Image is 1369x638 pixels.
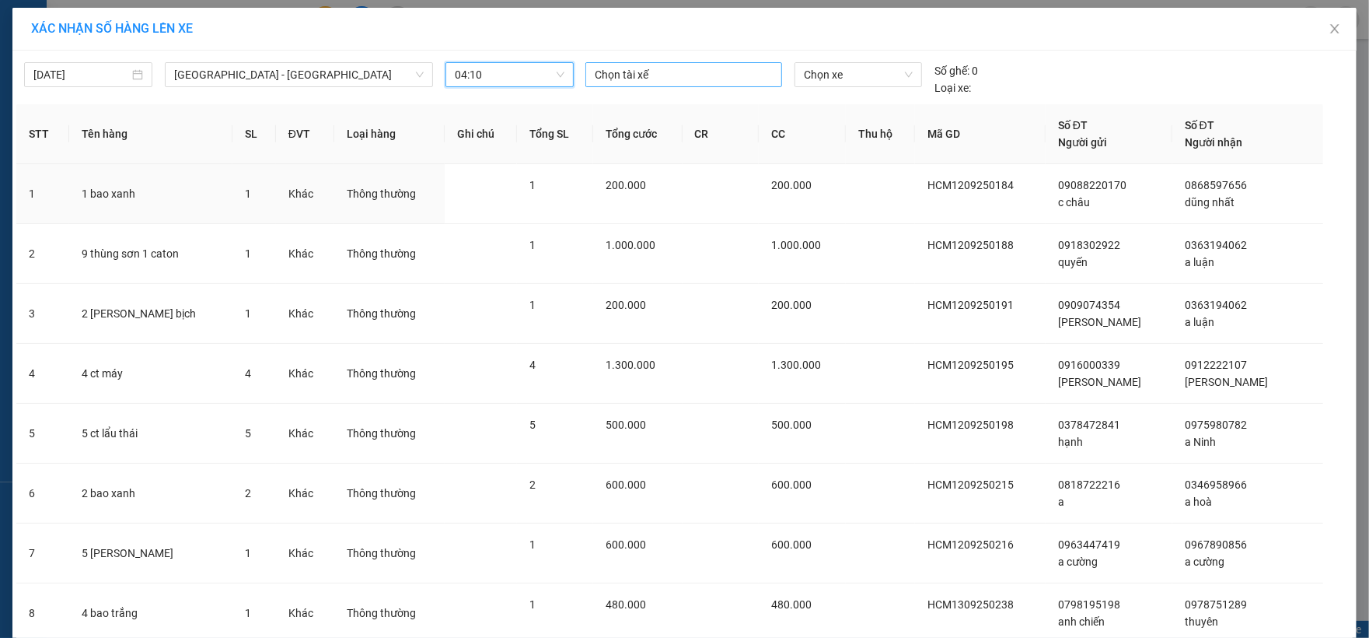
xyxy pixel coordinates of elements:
[1185,538,1247,551] span: 0967890856
[69,164,232,224] td: 1 bao xanh
[1185,359,1247,371] span: 0912222107
[1058,299,1120,311] span: 0909074354
[1058,538,1120,551] span: 0963447419
[1185,316,1214,328] span: a luận
[771,179,812,191] span: 200.000
[606,359,655,371] span: 1.300.000
[276,404,334,464] td: Khác
[1058,376,1141,388] span: [PERSON_NAME]
[517,104,592,164] th: Tổng SL
[1185,256,1214,268] span: a luận
[276,224,334,284] td: Khác
[334,284,445,344] td: Thông thường
[606,538,646,551] span: 600.000
[1058,316,1141,328] span: [PERSON_NAME]
[606,478,646,491] span: 600.000
[16,464,69,524] td: 6
[927,299,1014,311] span: HCM1209250191
[1058,556,1098,568] span: a cường
[1185,119,1214,131] span: Số ĐT
[69,104,232,164] th: Tên hàng
[16,164,69,224] td: 1
[276,464,334,524] td: Khác
[606,239,655,251] span: 1.000.000
[927,538,1014,551] span: HCM1209250216
[529,478,536,491] span: 2
[334,104,445,164] th: Loại hàng
[606,419,646,431] span: 500.000
[276,104,334,164] th: ĐVT
[245,247,251,260] span: 1
[915,104,1046,164] th: Mã GD
[1058,239,1120,251] span: 0918302922
[1185,179,1247,191] span: 0868597656
[245,188,251,200] span: 1
[1185,436,1216,448] span: a Ninh
[69,464,232,524] td: 2 bao xanh
[1185,196,1235,209] span: dũng nhất
[804,63,913,86] span: Chọn xe
[1185,598,1247,611] span: 0978751289
[927,478,1014,491] span: HCM1209250215
[334,404,445,464] td: Thông thường
[529,598,536,611] span: 1
[934,79,971,96] span: Loại xe:
[245,427,251,440] span: 5
[16,404,69,464] td: 5
[1185,496,1212,508] span: a hoà
[1185,478,1247,491] span: 0346958966
[1058,359,1120,371] span: 0916000339
[245,307,251,320] span: 1
[759,104,846,164] th: CC
[934,62,969,79] span: Số ghế:
[455,63,564,86] span: 04:10
[445,104,518,164] th: Ghi chú
[276,164,334,224] td: Khác
[1185,136,1242,149] span: Người nhận
[69,284,232,344] td: 2 [PERSON_NAME] bịch
[927,179,1014,191] span: HCM1209250184
[1058,436,1083,448] span: hạnh
[771,419,812,431] span: 500.000
[245,487,251,500] span: 2
[1185,299,1247,311] span: 0363194062
[529,538,536,551] span: 1
[927,239,1014,251] span: HCM1209250188
[927,359,1014,371] span: HCM1209250195
[334,464,445,524] td: Thông thường
[31,21,193,36] span: XÁC NHẬN SỐ HÀNG LÊN XE
[771,478,812,491] span: 600.000
[1058,119,1088,131] span: Số ĐT
[1185,556,1224,568] span: a cường
[334,224,445,284] td: Thông thường
[174,63,424,86] span: Hồ Chí Minh - Bắc Ninh
[529,239,536,251] span: 1
[16,284,69,344] td: 3
[606,598,646,611] span: 480.000
[606,299,646,311] span: 200.000
[1058,256,1088,268] span: quyến
[771,299,812,311] span: 200.000
[927,419,1014,431] span: HCM1209250198
[771,239,821,251] span: 1.000.000
[606,179,646,191] span: 200.000
[846,104,915,164] th: Thu hộ
[16,524,69,584] td: 7
[334,344,445,404] td: Thông thường
[683,104,759,164] th: CR
[1058,196,1090,209] span: c châu
[529,299,536,311] span: 1
[529,419,536,431] span: 5
[69,344,232,404] td: 4 ct máy
[1058,496,1064,508] span: a
[1185,239,1247,251] span: 0363194062
[245,367,251,380] span: 4
[1058,598,1120,611] span: 0798195198
[16,224,69,284] td: 2
[334,524,445,584] td: Thông thường
[245,547,251,559] span: 1
[276,344,334,404] td: Khác
[276,284,334,344] td: Khác
[927,598,1014,611] span: HCM1309250238
[771,538,812,551] span: 600.000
